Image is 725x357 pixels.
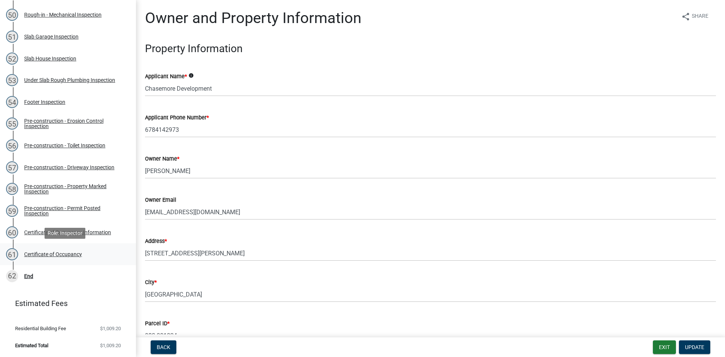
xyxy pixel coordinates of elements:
[24,230,111,235] div: Certificate of Occupancy Information
[15,326,66,331] span: Residential Building Fee
[6,117,18,130] div: 55
[6,205,18,217] div: 59
[6,248,18,260] div: 61
[145,115,209,121] label: Applicant Phone Number
[145,74,187,79] label: Applicant Name
[145,156,179,162] label: Owner Name
[145,9,361,27] h1: Owner and Property Information
[24,56,76,61] div: Slab House Inspection
[6,296,124,311] a: Estimated Fees
[681,12,690,21] i: share
[653,340,676,354] button: Exit
[100,343,121,348] span: $1,009.20
[6,226,18,238] div: 60
[6,31,18,43] div: 51
[188,73,194,78] i: info
[6,183,18,195] div: 58
[24,165,114,170] div: Pre-construction - Driveway Inspection
[24,274,33,279] div: End
[24,77,115,83] div: Under Slab Rough Plumbing Inspection
[145,321,170,326] label: Parcel ID
[24,143,105,148] div: Pre-construction - Toilet Inspection
[6,270,18,282] div: 62
[6,161,18,173] div: 57
[6,96,18,108] div: 54
[685,344,704,350] span: Update
[24,206,124,216] div: Pre-construction - Permit Posted Inspection
[6,139,18,151] div: 56
[15,343,48,348] span: Estimated Total
[24,12,102,17] div: Rough-in - Mechanical Inspection
[679,340,710,354] button: Update
[6,74,18,86] div: 53
[675,9,714,24] button: shareShare
[157,344,170,350] span: Back
[145,239,167,244] label: Address
[24,184,124,194] div: Pre-construction - Property Marked Inspection
[145,198,176,203] label: Owner Email
[145,42,716,55] h3: Property Information
[6,9,18,21] div: 50
[145,280,157,285] label: City
[151,340,176,354] button: Back
[24,118,124,129] div: Pre-construction - Erosion Control Inspection
[45,228,85,239] div: Role: Inspector
[692,12,708,21] span: Share
[24,34,79,39] div: Slab Garage Inspection
[24,99,65,105] div: Footer Inspection
[24,252,82,257] div: Certificate of Occupancy
[100,326,121,331] span: $1,009.20
[6,53,18,65] div: 52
